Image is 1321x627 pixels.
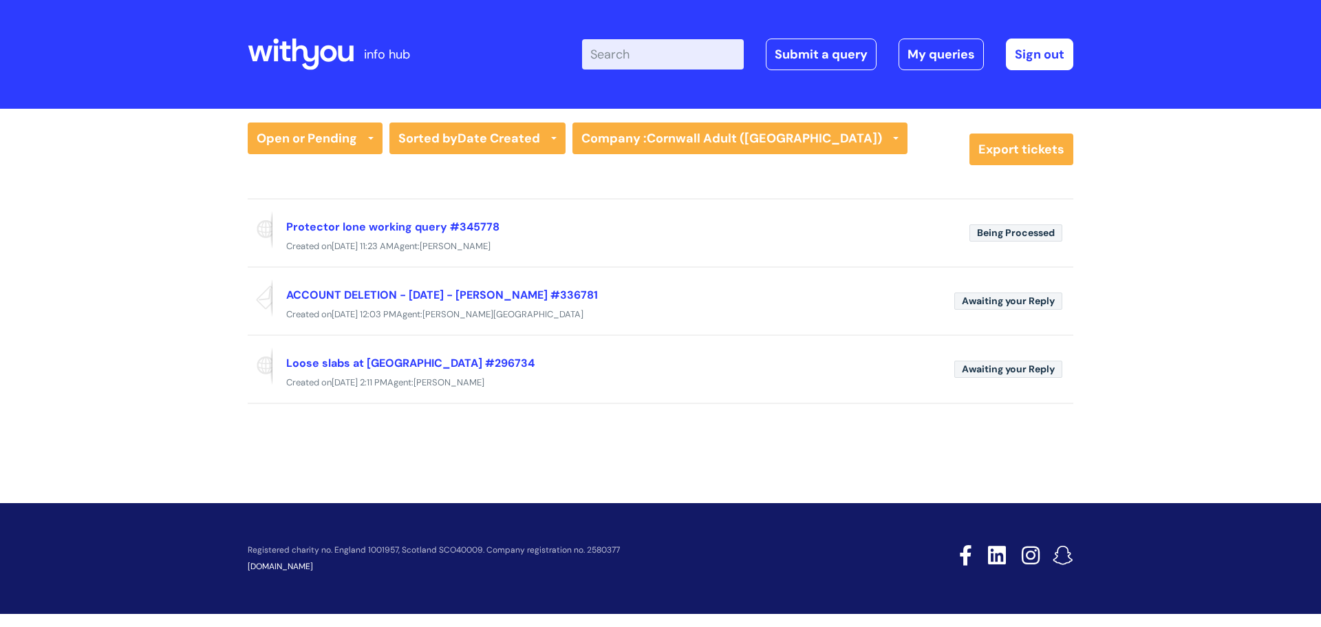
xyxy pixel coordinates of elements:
[572,123,907,154] a: Company :Cornwall Adult ([GEOGRAPHIC_DATA])
[458,130,540,147] b: Date Created
[420,240,491,252] span: [PERSON_NAME]
[248,347,272,385] span: Reported via portal
[332,376,387,388] span: [DATE] 2:11 PM
[422,308,583,320] span: [PERSON_NAME][GEOGRAPHIC_DATA]
[1006,39,1073,70] a: Sign out
[248,374,1073,392] div: Created on Agent:
[582,39,744,70] input: Search
[332,308,396,320] span: [DATE] 12:03 PM
[414,376,484,388] span: [PERSON_NAME]
[286,220,500,234] a: Protector lone working query #345778
[248,546,861,555] p: Registered charity no. England 1001957, Scotland SCO40009. Company registration no. 2580377
[248,123,383,154] a: Open or Pending
[248,238,1073,255] div: Created on Agent:
[954,293,1062,310] span: Awaiting your Reply
[766,39,877,70] a: Submit a query
[899,39,984,70] a: My queries
[389,123,566,154] a: Sorted byDate Created
[954,361,1062,378] span: Awaiting your Reply
[248,211,272,249] span: Reported via portal
[969,134,1073,165] a: Export tickets
[364,43,410,65] p: info hub
[647,130,882,147] strong: Cornwall Adult ([GEOGRAPHIC_DATA])
[969,224,1062,242] span: Being Processed
[248,279,272,317] span: Reported via email
[248,306,1073,323] div: Created on Agent:
[286,288,598,302] a: ACCOUNT DELETION - [DATE] - [PERSON_NAME] #336781
[332,240,394,252] span: [DATE] 11:23 AM
[248,561,313,572] a: [DOMAIN_NAME]
[582,39,1073,70] div: | -
[286,356,535,370] a: Loose slabs at [GEOGRAPHIC_DATA] #296734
